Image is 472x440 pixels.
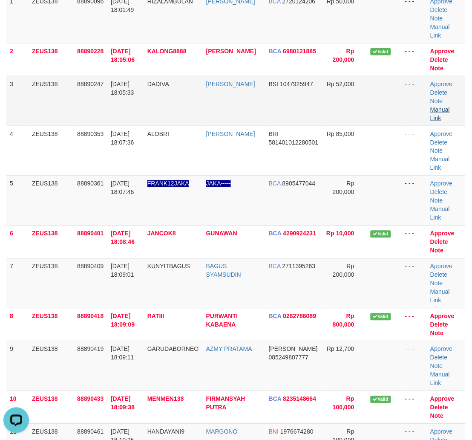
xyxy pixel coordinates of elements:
[6,341,29,391] td: 9
[206,346,252,353] a: AZMY PRATAMA
[6,76,29,126] td: 3
[430,148,443,154] a: Note
[402,341,427,391] td: - - -
[111,346,134,361] span: [DATE] 18:09:11
[282,180,316,187] span: Copy 8905477044 to clipboard
[77,81,104,87] span: 88890247
[77,313,104,320] span: 88890418
[77,428,104,435] span: 88890461
[206,263,241,278] a: BAGUS SYAMSUDIN
[206,313,238,328] a: PURWANTI KABAENA
[29,226,74,258] td: ZEUS138
[402,308,427,341] td: - - -
[430,280,443,287] a: Note
[111,81,134,96] span: [DATE] 18:05:33
[333,263,354,278] span: Rp 200,000
[402,126,427,176] td: - - -
[269,263,281,270] span: BCA
[206,130,255,137] a: [PERSON_NAME]
[430,313,455,320] a: Approve
[430,98,443,104] a: Note
[77,396,104,402] span: 88890433
[430,230,455,237] a: Approve
[6,126,29,176] td: 4
[430,363,443,370] a: Note
[430,106,450,122] a: Manual Link
[430,396,455,402] a: Approve
[111,230,135,246] span: [DATE] 18:08:46
[269,354,308,361] span: Copy 085249807777 to clipboard
[280,428,314,435] span: Copy 1976674280 to clipboard
[430,156,450,171] a: Manual Link
[430,23,450,39] a: Manual Link
[206,428,238,435] a: MARGONO
[430,371,450,387] a: Manual Link
[430,56,448,63] a: Delete
[111,313,135,328] span: [DATE] 18:09:09
[402,258,427,308] td: - - -
[269,130,279,137] span: BRI
[430,247,443,254] a: Note
[29,43,74,76] td: ZEUS138
[430,321,448,328] a: Delete
[29,341,74,391] td: ZEUS138
[326,230,354,237] span: Rp 10,000
[147,81,169,87] span: DADIVA
[111,130,134,146] span: [DATE] 18:07:36
[269,313,282,320] span: BCA
[6,226,29,258] td: 6
[29,308,74,341] td: ZEUS138
[430,15,443,22] a: Note
[402,76,427,126] td: - - -
[327,81,354,87] span: Rp 52,000
[430,81,452,87] a: Approve
[77,48,104,55] span: 88890228
[327,130,354,137] span: Rp 85,000
[402,176,427,226] td: - - -
[430,197,443,204] a: Note
[147,48,187,55] span: KALONG8888
[327,346,354,353] span: Rp 12,700
[430,139,447,146] a: Delete
[269,428,279,435] span: BNI
[430,239,448,246] a: Delete
[111,180,134,196] span: [DATE] 18:07:46
[430,289,450,304] a: Manual Link
[206,230,237,237] a: GUNAWAN
[6,176,29,226] td: 5
[430,404,448,411] a: Delete
[147,428,184,435] span: HANDAYANI9
[269,81,279,87] span: BSI
[29,391,74,424] td: ZEUS138
[3,3,29,29] button: Open LiveChat chat widget
[283,396,317,402] span: Copy 8235148664 to clipboard
[206,48,256,55] a: [PERSON_NAME]
[206,180,231,187] a: JAKA-----
[283,230,317,237] span: Copy 4290924231 to clipboard
[111,48,135,63] span: [DATE] 18:05:06
[282,263,316,270] span: Copy 2711395263 to clipboard
[430,65,443,72] a: Note
[147,313,164,320] span: RATIII
[269,346,318,353] span: [PERSON_NAME]
[280,81,313,87] span: Copy 1047925947 to clipboard
[77,263,104,270] span: 88890409
[77,130,104,137] span: 88890353
[77,230,104,237] span: 88890401
[430,428,452,435] a: Approve
[111,396,135,411] span: [DATE] 18:09:38
[6,258,29,308] td: 7
[269,396,282,402] span: BCA
[111,263,134,278] span: [DATE] 18:09:01
[333,180,354,196] span: Rp 200,000
[283,313,317,320] span: Copy 0262786089 to clipboard
[430,130,452,137] a: Approve
[147,230,176,237] span: JANCOK8
[371,231,391,238] span: Valid transaction
[402,43,427,76] td: - - -
[269,230,282,237] span: BCA
[402,391,427,424] td: - - -
[283,48,317,55] span: Copy 6980121885 to clipboard
[147,263,190,270] span: KUNYITBAGUS
[430,354,447,361] a: Delete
